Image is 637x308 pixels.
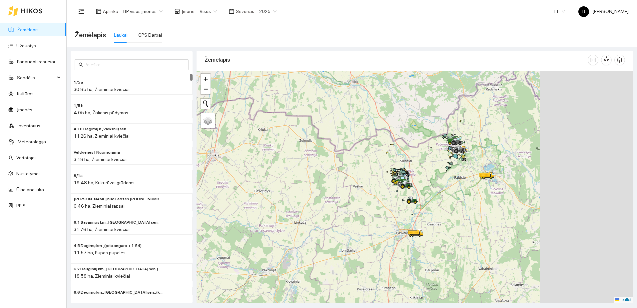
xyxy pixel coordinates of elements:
[74,203,125,209] span: 0.46 ha, Žieminiai rapsai
[588,55,598,65] button: column-width
[74,87,130,92] span: 30.85 ha, Žieminiai kviečiai
[16,155,36,160] a: Vartotojai
[175,9,180,14] span: shop
[74,180,135,185] span: 19.48 ha, Kukurūzai grūdams
[74,227,130,232] span: 31.76 ha, Žieminiai kviečiai
[204,75,208,83] span: +
[16,203,26,208] a: PPIS
[79,62,83,67] span: search
[200,6,217,16] span: Visos
[74,79,83,86] span: 1/5 a
[17,71,55,84] span: Sandėlis
[74,149,120,156] span: Velykienės | Nuomojama
[74,219,159,226] span: 6.1 Savarinos km., Viekšnių sen.
[582,6,585,17] span: R
[201,84,211,94] a: Zoom out
[615,297,631,302] a: Leaflet
[123,6,163,16] span: BP visos įmonės
[74,250,126,255] span: 11.57 ha, Pupos pupelės
[236,8,255,15] span: Sezonas :
[78,8,84,14] span: menu-fold
[74,133,130,139] span: 11.26 ha, Žieminiai kviečiai
[75,30,106,40] span: Žemėlapis
[18,123,40,128] a: Inventorius
[205,50,588,69] div: Žemėlapis
[74,157,127,162] span: 3.18 ha, Žieminiai kviečiai
[17,107,32,112] a: Įmonės
[201,113,215,128] a: Layers
[96,9,101,14] span: layout
[259,6,277,16] span: 2025
[85,61,185,68] input: Paieška
[17,27,39,32] a: Žemėlapis
[75,5,88,18] button: menu-fold
[16,43,36,48] a: Užduotys
[182,8,196,15] span: Įmonė :
[578,9,629,14] span: [PERSON_NAME]
[16,187,44,192] a: Ūkio analitika
[74,173,83,179] span: 8/1a
[17,59,55,64] a: Panaudoti resursai
[16,171,40,176] a: Nustatymai
[201,99,211,109] button: Initiate a new search
[17,91,34,96] a: Kultūros
[74,243,142,249] span: 4.5 Degimų km., (prie angaro + 1.54)
[74,289,163,296] span: 6.6 Degimų km., Savarinos sen., (kitoj pusėj malūno)
[114,31,128,39] div: Laukai
[204,85,208,93] span: −
[103,8,119,15] span: Aplinka :
[74,266,163,272] span: 6.2 Dauginių km., Viekšnių sen. (akmuo ir kitoj kelio pusėj)
[554,6,565,16] span: LT
[74,273,130,279] span: 18.58 ha, Žieminiai kviečiai
[229,9,234,14] span: calendar
[588,57,598,63] span: column-width
[74,110,128,115] span: 4.05 ha, Žaliasis pūdymas
[201,74,211,84] a: Zoom in
[74,196,163,202] span: Paškevičiaus Felikso nuo Ladzės (2) 229525-2470 - 2
[74,103,84,109] span: 1/5 b
[74,126,127,132] span: 4.10 Degimų k., Viekšnių sen.
[138,31,162,39] div: GPS Darbai
[18,139,46,144] a: Meteorologija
